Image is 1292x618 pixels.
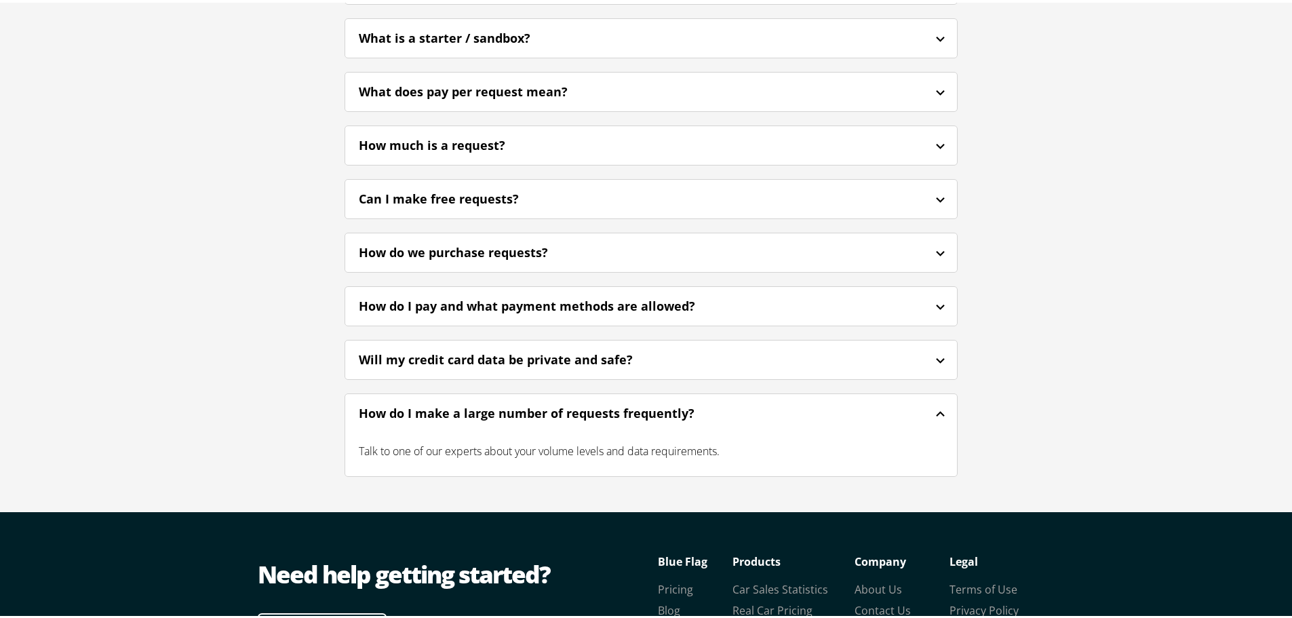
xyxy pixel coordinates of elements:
[345,395,957,427] div: How do I make a large number of requests frequently?
[359,348,669,366] div: Will my credit card data be private and safe?
[359,80,604,98] div: What does pay per request mean?
[732,600,813,615] a: Real Car Pricing
[950,600,1019,615] a: Privacy Policy
[345,73,957,105] div: What does pay per request mean?
[345,341,957,373] div: Will my credit card data be private and safe?
[345,288,957,320] div: How do I pay and what payment methods are allowed?
[359,402,731,420] div: How do I make a large number of requests frequently?
[359,134,542,152] div: How much is a request?
[359,26,567,45] div: What is a starter / sandbox?
[359,187,555,206] div: Can I make free requests?
[732,549,855,569] p: Products
[732,579,828,594] a: Car Sales Statistics
[345,20,957,52] div: What is a starter / sandbox?
[658,600,680,615] a: Blog
[855,549,950,569] p: Company
[258,555,651,589] div: Need help getting started?
[855,600,911,615] a: Contact Us
[345,427,957,470] div: Talk to one of our experts about your volume levels and data requirements.
[658,579,693,594] a: Pricing
[345,234,957,266] div: How do we purchase requests?
[950,579,1017,594] a: Terms of Use
[345,180,957,212] div: Can I make free requests?
[658,549,732,569] p: Blue Flag
[359,294,732,313] div: How do I pay and what payment methods are allowed?
[855,579,902,594] a: About Us
[345,127,957,159] div: How much is a request?
[359,241,585,259] div: How do we purchase requests?
[950,549,1044,569] p: Legal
